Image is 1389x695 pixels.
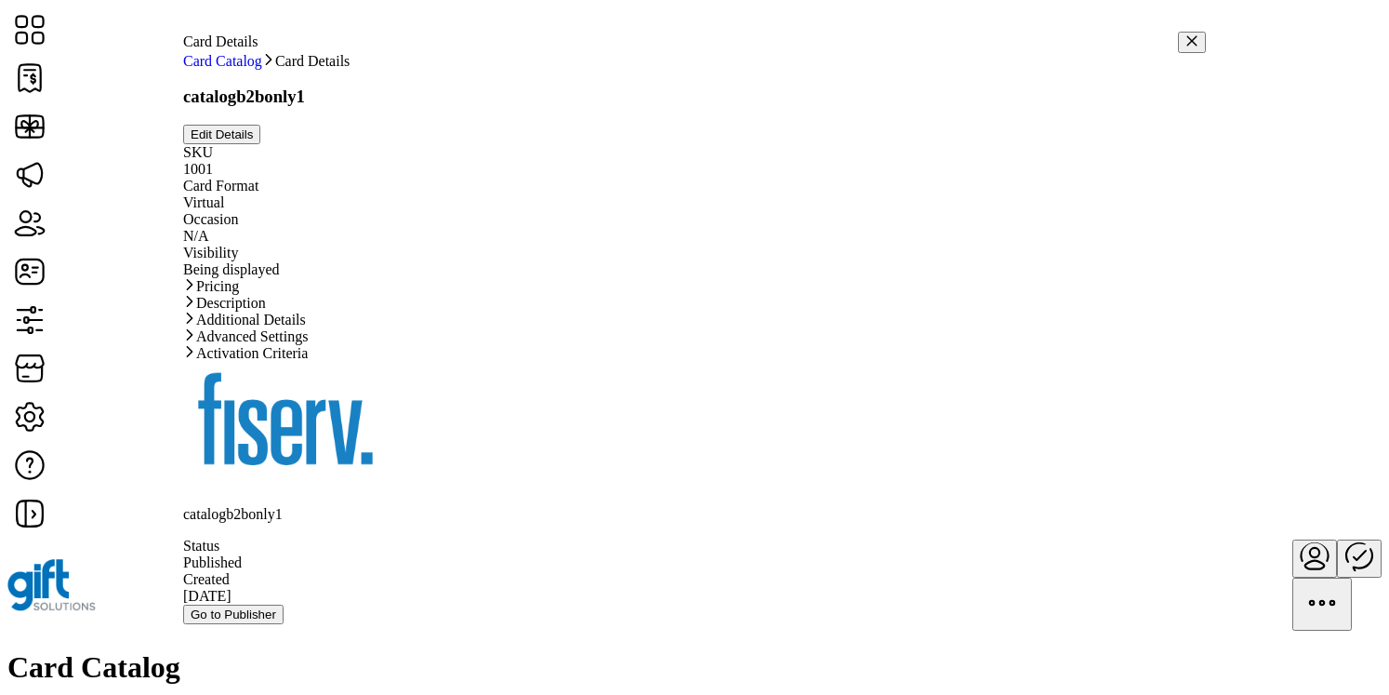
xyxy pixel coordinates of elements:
[183,178,258,194] label: Card Format
[275,54,350,69] span: Card Details
[196,296,266,311] span: Description
[183,555,242,570] span: Published
[183,506,1206,523] p: catalogb2bonly1
[196,346,308,361] span: Activation Criteria
[183,161,213,177] span: 1001
[196,279,239,294] span: Pricing
[183,605,284,624] button: Go to Publisher
[183,125,260,144] button: Edit Details
[183,87,1206,107] h3: catalogb2bonly1
[183,538,219,554] label: Status
[183,278,1206,295] a: Pricing
[183,345,1206,362] a: Activation Criteria
[196,313,306,327] span: Additional Details
[183,312,1206,328] a: Additional Details
[183,295,1206,312] a: Description
[183,194,224,210] span: Virtual
[183,144,213,160] label: SKU
[183,261,280,277] span: Being displayed
[183,211,239,227] label: Occasion
[183,588,231,604] span: [DATE]
[196,329,308,344] span: Advanced Settings
[183,54,262,69] a: Card Catalog
[183,228,209,244] span: N/A
[183,328,1206,345] a: Advanced Settings
[183,33,258,50] span: Card Details
[191,608,276,621] span: Go to Publisher
[183,245,239,261] label: Visibility
[191,127,253,141] span: Edit Details
[183,362,388,488] img: catalogb2bonly1
[183,571,230,587] label: Created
